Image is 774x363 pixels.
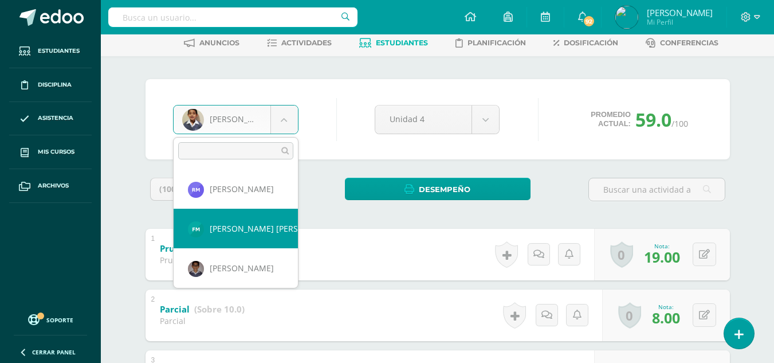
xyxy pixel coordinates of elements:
img: 4de1106d5085dc005cfd3e290f006c9e.png [188,221,204,237]
img: 516041fa86046e71d4c6d20dbd065c6b.png [188,261,204,277]
span: [PERSON_NAME] [210,184,274,194]
span: [PERSON_NAME] [210,263,274,274]
img: 51e7d7b907e3fe2c39ecad22ca728994.png [188,182,204,198]
span: [PERSON_NAME] [PERSON_NAME] [210,223,340,234]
